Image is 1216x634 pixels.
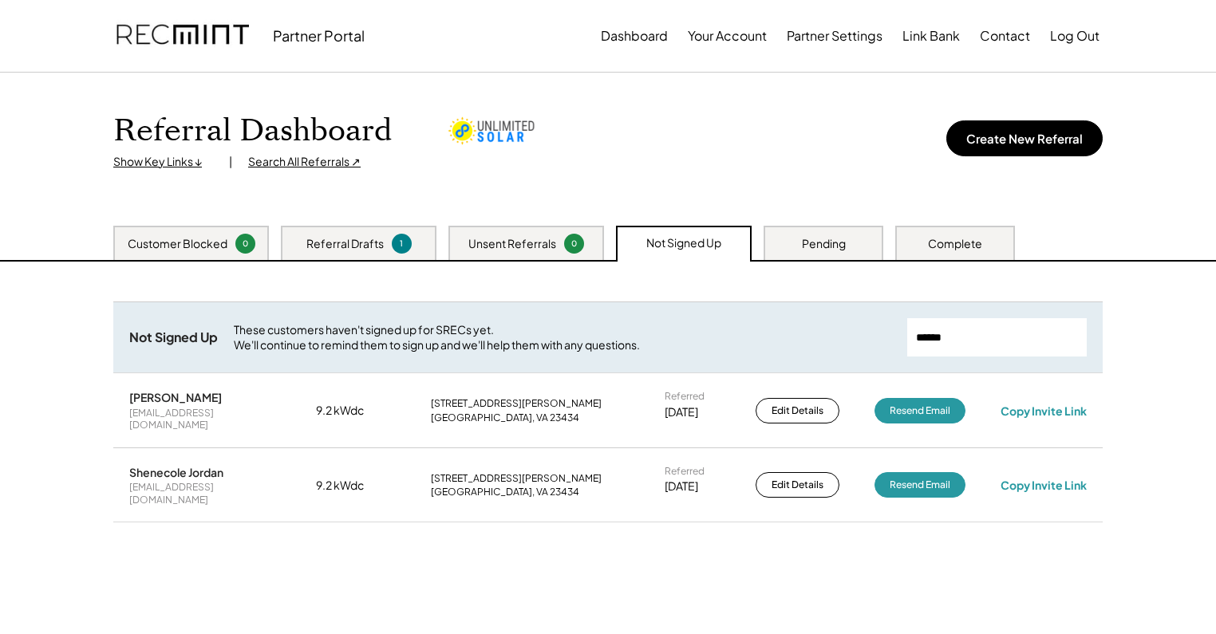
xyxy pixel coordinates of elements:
img: recmint-logotype%403x.png [116,9,249,63]
button: Your Account [688,20,767,52]
div: Shenecole Jordan [129,465,223,479]
div: 9.2 kWdc [316,403,396,419]
button: Link Bank [902,20,960,52]
div: | [229,154,232,170]
div: 0 [567,238,582,250]
div: Not Signed Up [129,329,218,346]
div: Pending [802,236,846,252]
div: 1 [394,238,409,250]
button: Edit Details [756,398,839,423]
div: Copy Invite Link [1001,478,1087,492]
button: Dashboard [601,20,668,52]
div: Unsent Referrals [468,236,556,252]
div: Complete [928,236,982,252]
div: [PERSON_NAME] [129,390,222,404]
div: [EMAIL_ADDRESS][DOMAIN_NAME] [129,407,281,431]
div: [STREET_ADDRESS][PERSON_NAME] [431,472,602,485]
button: Partner Settings [787,20,882,52]
div: [EMAIL_ADDRESS][DOMAIN_NAME] [129,481,281,506]
div: Referred [665,390,705,403]
div: 0 [238,238,253,250]
div: Not Signed Up [646,235,721,251]
div: 9.2 kWdc [316,478,396,494]
div: [GEOGRAPHIC_DATA], VA 23434 [431,412,579,424]
div: Customer Blocked [128,236,227,252]
div: Referred [665,465,705,478]
button: Create New Referral [946,120,1103,156]
button: Contact [980,20,1030,52]
button: Log Out [1050,20,1100,52]
div: [STREET_ADDRESS][PERSON_NAME] [431,397,602,410]
img: unlimited-solar.png [448,116,535,145]
div: Show Key Links ↓ [113,154,213,170]
div: Copy Invite Link [1001,404,1087,418]
button: Edit Details [756,472,839,498]
div: [DATE] [665,404,698,420]
div: Referral Drafts [306,236,384,252]
button: Resend Email [874,472,965,498]
div: [GEOGRAPHIC_DATA], VA 23434 [431,486,579,498]
div: These customers haven't signed up for SRECs yet. We'll continue to remind them to sign up and we'... [234,322,891,353]
button: Resend Email [874,398,965,423]
h1: Referral Dashboard [113,112,392,150]
div: Search All Referrals ↗ [248,154,361,170]
div: [DATE] [665,478,698,494]
div: Partner Portal [273,26,365,45]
